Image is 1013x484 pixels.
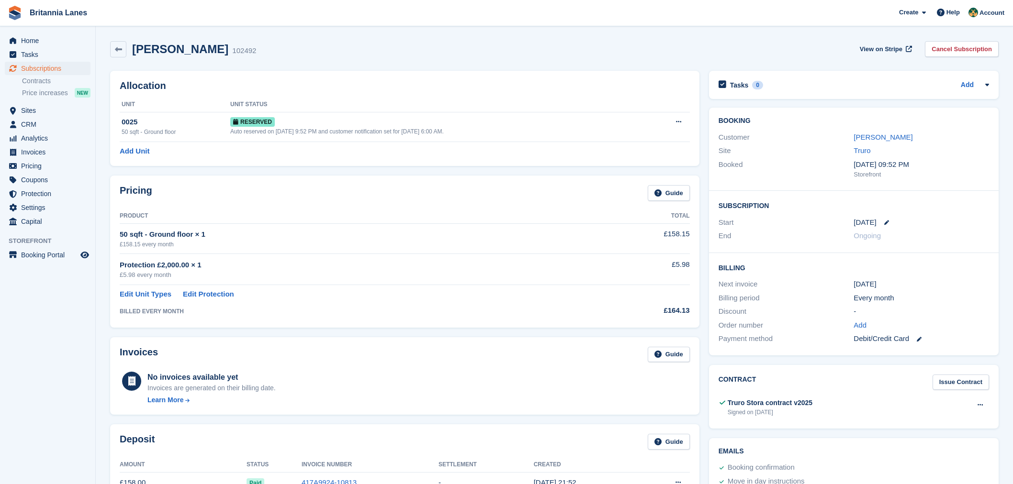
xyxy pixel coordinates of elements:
h2: Emails [719,448,989,455]
span: Create [899,8,918,17]
a: Guide [648,347,690,363]
div: Every month [854,293,989,304]
h2: Subscription [719,200,989,210]
span: Pricing [21,159,79,173]
a: Learn More [147,395,276,405]
div: NEW [75,88,90,98]
div: 50 sqft - Ground floor × 1 [120,229,584,240]
div: £5.98 every month [120,270,584,280]
div: Start [719,217,854,228]
th: Amount [120,457,247,473]
span: Coupons [21,173,79,187]
span: Sites [21,104,79,117]
a: Contracts [22,77,90,86]
a: Add [961,80,974,91]
a: Preview store [79,249,90,261]
a: Truro [854,146,870,154]
th: Unit Status [230,97,650,112]
h2: Invoices [120,347,158,363]
div: Order number [719,320,854,331]
td: £158.15 [584,223,689,253]
div: BILLED EVERY MONTH [120,307,584,316]
th: Created [534,457,640,473]
a: menu [5,132,90,145]
div: Signed on [DATE] [728,408,812,417]
a: Add [854,320,867,331]
span: Reserved [230,117,275,127]
th: Unit [120,97,230,112]
a: Cancel Subscription [925,41,999,57]
span: Home [21,34,79,47]
span: Ongoing [854,231,881,240]
div: Customer [719,132,854,143]
th: Total [584,209,689,224]
a: Edit Protection [183,289,234,300]
a: menu [5,118,90,131]
a: Issue Contract [933,374,989,390]
span: Booking Portal [21,248,79,262]
th: Settlement [439,457,534,473]
div: £164.13 [584,305,689,316]
th: Invoice Number [302,457,439,473]
a: menu [5,159,90,173]
a: menu [5,215,90,228]
a: menu [5,248,90,262]
a: Guide [648,185,690,201]
span: Price increases [22,88,68,98]
th: Product [120,209,584,224]
a: menu [5,187,90,200]
img: stora-icon-8386f47178a22dfd0bd8f6a31ec36ba5ce8667c1dd55bd0f319d3a0aa187defe.svg [8,6,22,20]
a: menu [5,34,90,47]
div: Truro Stora contract v2025 [728,398,812,408]
div: Billing period [719,293,854,304]
span: Storefront [9,236,95,246]
h2: Pricing [120,185,152,201]
span: Analytics [21,132,79,145]
div: 0025 [122,117,230,128]
a: menu [5,48,90,61]
div: Debit/Credit Card [854,333,989,344]
span: Account [979,8,1004,18]
span: View on Stripe [860,44,902,54]
span: Settings [21,201,79,214]
a: Price increases NEW [22,88,90,98]
h2: Deposit [120,434,155,450]
div: End [719,231,854,242]
div: 50 sqft - Ground floor [122,128,230,136]
time: 2025-08-21 00:00:00 UTC [854,217,876,228]
div: Payment method [719,333,854,344]
span: Subscriptions [21,62,79,75]
span: Capital [21,215,79,228]
img: Nathan Kellow [968,8,978,17]
div: - [854,306,989,317]
a: Britannia Lanes [26,5,91,21]
div: Next invoice [719,279,854,290]
a: Guide [648,434,690,450]
div: £158.15 every month [120,240,584,249]
h2: [PERSON_NAME] [132,43,228,55]
span: Tasks [21,48,79,61]
div: Discount [719,306,854,317]
div: [DATE] [854,279,989,290]
span: Invoices [21,145,79,159]
a: menu [5,173,90,187]
h2: Booking [719,117,989,125]
h2: Contract [719,374,756,390]
a: menu [5,62,90,75]
div: Booked [719,159,854,179]
h2: Billing [719,263,989,272]
div: Learn More [147,395,183,405]
div: [DATE] 09:52 PM [854,159,989,170]
a: menu [5,145,90,159]
span: Help [946,8,960,17]
span: Protection [21,187,79,200]
a: [PERSON_NAME] [854,133,912,141]
a: Edit Unit Types [120,289,171,300]
div: Site [719,145,854,156]
div: Protection £2,000.00 × 1 [120,260,584,271]
div: Storefront [854,170,989,179]
div: Auto reserved on [DATE] 9:52 PM and customer notification set for [DATE] 6:00 AM. [230,127,650,136]
div: No invoices available yet [147,372,276,383]
a: menu [5,104,90,117]
h2: Allocation [120,80,690,91]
